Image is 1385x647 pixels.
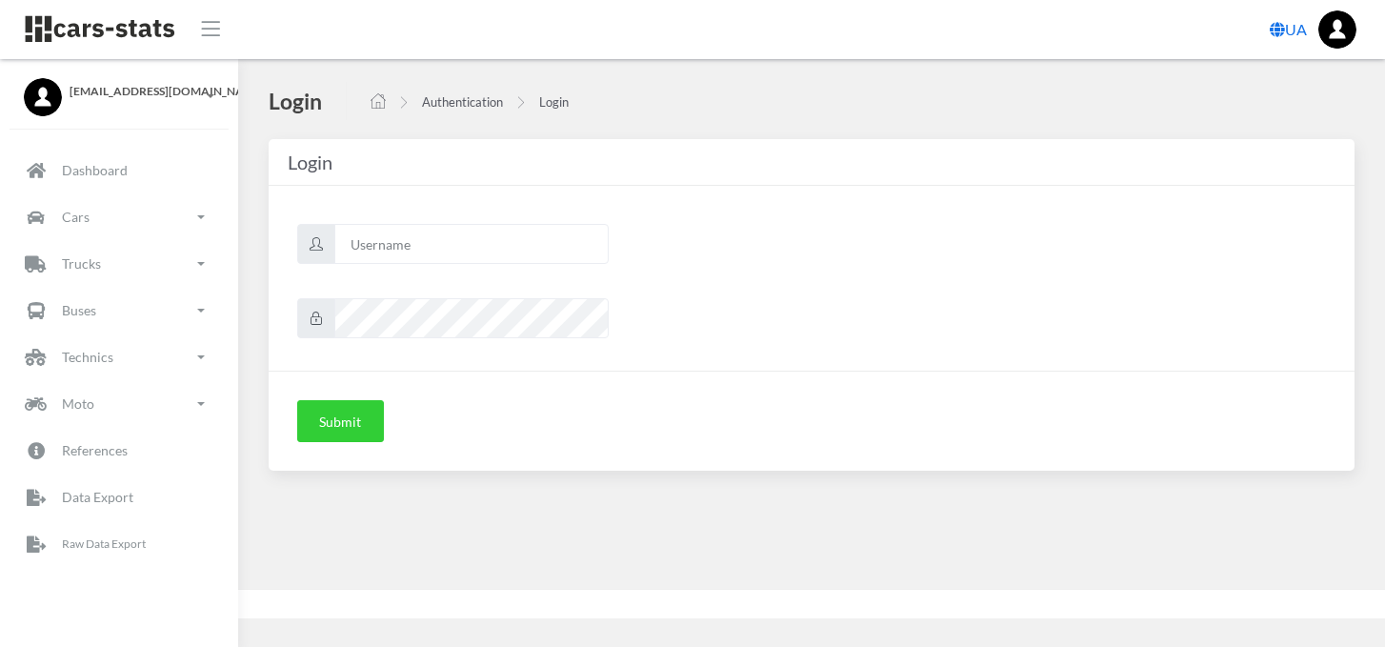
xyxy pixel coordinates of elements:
[62,158,128,182] p: Dashboard
[14,522,224,566] a: Raw Data Export
[14,429,224,473] a: References
[422,94,503,110] a: Authentication
[14,335,224,379] a: Technics
[62,534,146,555] p: Raw Data Export
[334,224,609,264] input: Username
[14,382,224,426] a: Moto
[297,400,384,442] button: Submit
[62,205,90,229] p: Cars
[62,345,113,369] p: Technics
[62,438,128,462] p: References
[62,252,101,275] p: Trucks
[70,83,214,100] span: [EMAIL_ADDRESS][DOMAIN_NAME]
[62,392,94,415] p: Moto
[62,298,96,322] p: Buses
[14,195,224,239] a: Cars
[539,94,569,110] a: Login
[288,151,332,173] span: Login
[14,149,224,192] a: Dashboard
[24,14,176,44] img: navbar brand
[269,87,322,115] h4: Login
[1318,10,1356,49] img: ...
[14,289,224,333] a: Buses
[62,485,133,509] p: Data Export
[1262,10,1315,49] a: UA
[14,475,224,519] a: Data Export
[14,242,224,286] a: Trucks
[24,78,214,100] a: [EMAIL_ADDRESS][DOMAIN_NAME]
